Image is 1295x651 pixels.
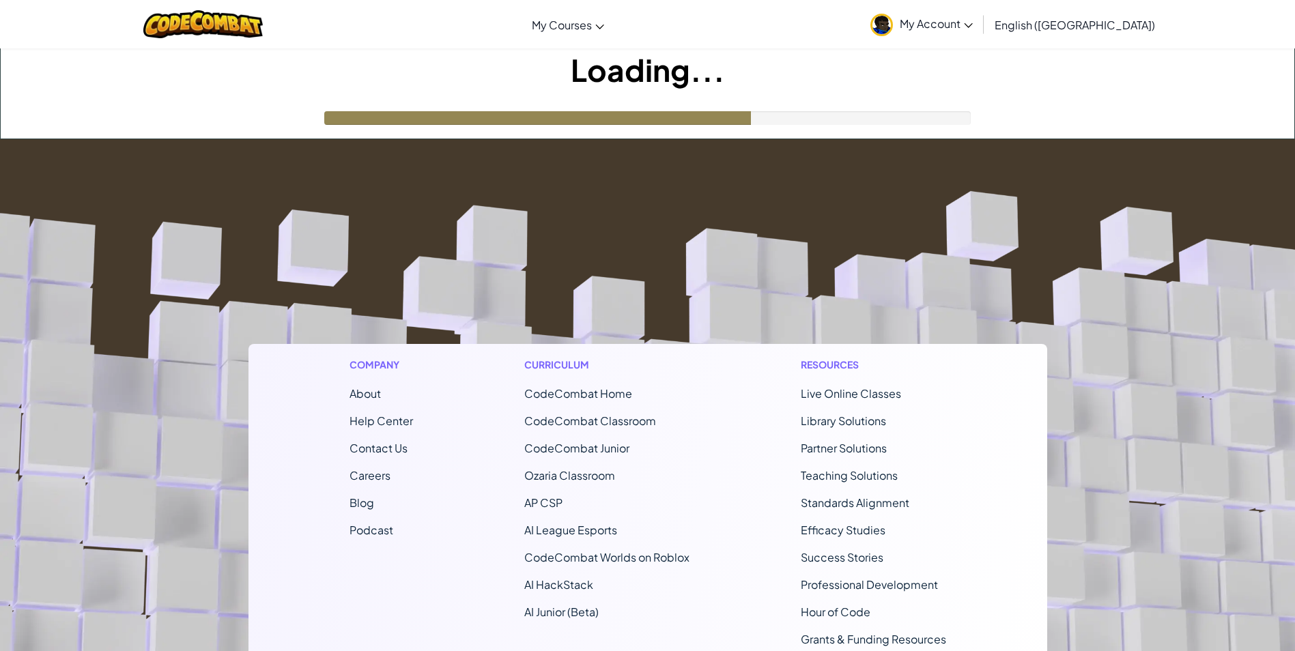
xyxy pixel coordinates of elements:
a: CodeCombat Classroom [524,414,656,428]
a: AI League Esports [524,523,617,537]
a: Efficacy Studies [801,523,885,537]
a: AI HackStack [524,577,593,592]
a: Blog [350,495,374,510]
a: Hour of Code [801,605,870,619]
a: Ozaria Classroom [524,468,615,482]
a: My Account [864,3,980,46]
h1: Curriculum [524,358,689,372]
a: Careers [350,468,390,482]
a: Grants & Funding Resources [801,632,946,646]
a: My Courses [525,6,611,43]
h1: Company [350,358,413,372]
h1: Resources [801,358,946,372]
span: English ([GEOGRAPHIC_DATA]) [995,18,1155,32]
a: Professional Development [801,577,938,592]
a: Live Online Classes [801,386,901,401]
a: CodeCombat Worlds on Roblox [524,550,689,564]
a: AP CSP [524,495,563,510]
a: Partner Solutions [801,441,887,455]
a: Library Solutions [801,414,886,428]
a: Teaching Solutions [801,468,898,482]
img: avatar [870,14,893,36]
span: CodeCombat Home [524,386,632,401]
a: Success Stories [801,550,883,564]
a: English ([GEOGRAPHIC_DATA]) [988,6,1162,43]
span: My Account [900,16,973,31]
a: AI Junior (Beta) [524,605,599,619]
a: Standards Alignment [801,495,909,510]
span: Contact Us [350,441,408,455]
a: CodeCombat Junior [524,441,629,455]
span: My Courses [532,18,592,32]
a: Help Center [350,414,413,428]
a: About [350,386,381,401]
a: Podcast [350,523,393,537]
img: CodeCombat logo [143,10,263,38]
h1: Loading... [1,48,1294,91]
